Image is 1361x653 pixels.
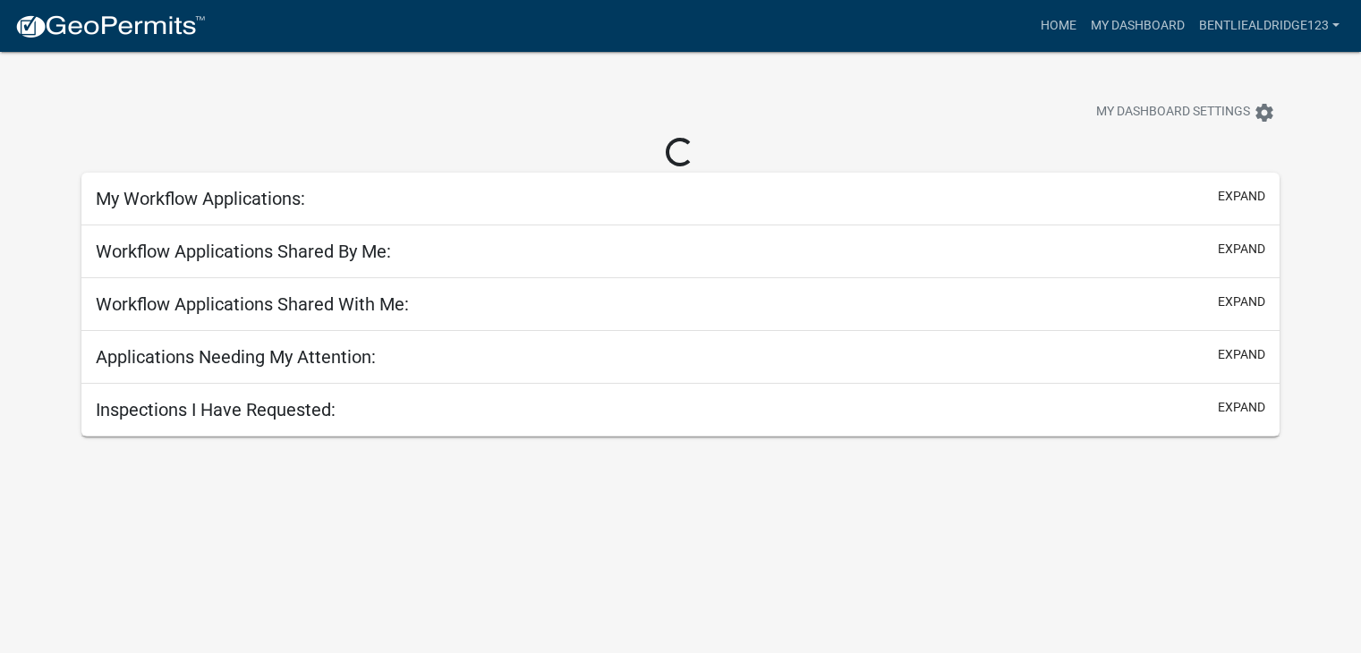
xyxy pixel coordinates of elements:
h5: Workflow Applications Shared By Me: [96,241,391,262]
h5: Applications Needing My Attention: [96,346,376,368]
button: expand [1218,187,1265,206]
span: My Dashboard Settings [1096,102,1250,123]
h5: Workflow Applications Shared With Me: [96,293,409,315]
a: bentliealdridge123 [1192,9,1347,43]
button: expand [1218,345,1265,364]
button: expand [1218,293,1265,311]
i: settings [1254,102,1275,123]
button: expand [1218,398,1265,417]
h5: My Workflow Applications: [96,188,305,209]
a: Home [1034,9,1084,43]
a: My Dashboard [1084,9,1192,43]
button: My Dashboard Settingssettings [1082,95,1289,130]
button: expand [1218,240,1265,259]
h5: Inspections I Have Requested: [96,399,336,420]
